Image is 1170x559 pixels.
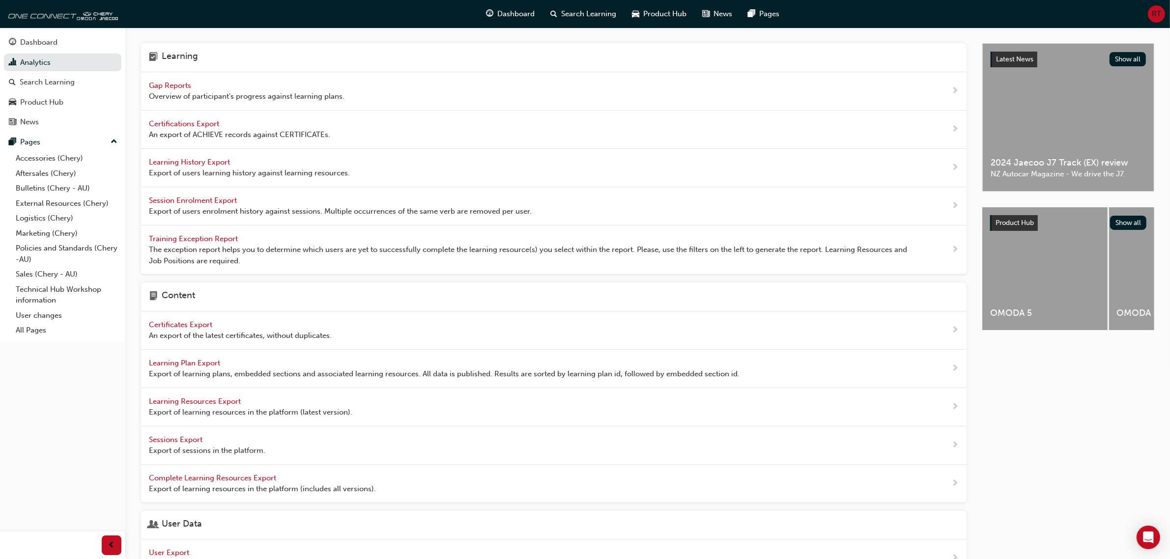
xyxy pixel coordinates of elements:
a: Certificates Export An export of the latest certificates, without duplicates.next-icon [141,311,967,350]
span: next-icon [951,324,959,336]
span: An export of ACHIEVE records against CERTIFICATEs. [149,129,330,140]
button: Show all [1110,52,1146,66]
a: Sales (Chery - AU) [12,267,121,282]
a: Logistics (Chery) [12,211,121,226]
a: Training Exception Report The exception report helps you to determine which users are yet to succ... [141,225,967,275]
span: NZ Autocar Magazine - We drive the J7. [991,168,1146,180]
a: Bulletins (Chery - AU) [12,181,121,196]
a: News [4,113,121,131]
span: Export of users enrolment history against sessions. Multiple occurrences of the same verb are rem... [149,206,532,217]
img: oneconnect [5,4,118,24]
a: Policies and Standards (Chery -AU) [12,241,121,267]
a: pages-iconPages [741,4,788,24]
span: Gap Reports [149,81,193,90]
span: next-icon [951,200,959,212]
span: Product Hub [644,8,687,20]
a: guage-iconDashboard [479,4,543,24]
span: Certificates Export [149,320,214,329]
span: next-icon [951,401,959,413]
span: Learning History Export [149,158,232,167]
span: next-icon [951,85,959,97]
span: next-icon [951,477,959,490]
a: Complete Learning Resources Export Export of learning resources in the platform (includes all ver... [141,465,967,503]
a: Product Hub [4,93,121,112]
span: page-icon [149,290,158,303]
a: Certifications Export An export of ACHIEVE records against CERTIFICATEs.next-icon [141,111,967,149]
span: The exception report helps you to determine which users are yet to successfully complete the lear... [149,244,920,266]
span: up-icon [111,136,117,148]
span: car-icon [632,8,640,20]
button: DashboardAnalyticsSearch LearningProduct HubNews [4,31,121,133]
span: Product Hub [996,219,1034,227]
span: Learning Resources Export [149,397,243,406]
a: Session Enrolment Export Export of users enrolment history against sessions. Multiple occurrences... [141,187,967,225]
a: Gap Reports Overview of participant's progress against learning plans.next-icon [141,72,967,111]
a: Learning Plan Export Export of learning plans, embedded sections and associated learning resource... [141,350,967,388]
h4: Content [162,290,195,303]
a: Product HubShow all [990,215,1146,231]
span: next-icon [951,363,959,375]
span: car-icon [9,98,16,107]
div: Open Intercom Messenger [1137,526,1160,549]
span: next-icon [951,123,959,136]
span: Export of users learning history against learning resources. [149,168,350,179]
span: User Export [149,548,191,557]
span: pages-icon [748,8,756,20]
button: Show all [1110,216,1147,230]
span: next-icon [951,162,959,174]
a: Latest NewsShow all [991,52,1146,67]
span: OMODA 5 [990,307,1100,319]
span: Training Exception Report [149,234,240,243]
span: RT [1152,8,1161,20]
span: 2024 Jaecoo J7 Track (EX) review [991,157,1146,168]
span: news-icon [9,118,16,127]
span: search-icon [551,8,558,20]
span: Overview of participant's progress against learning plans. [149,91,344,102]
a: Analytics [4,54,121,72]
a: car-iconProduct Hub [625,4,695,24]
span: Search Learning [562,8,617,20]
span: Complete Learning Resources Export [149,474,278,482]
span: Export of learning plans, embedded sections and associated learning resources. All data is publis... [149,368,740,380]
button: Pages [4,133,121,151]
div: Pages [20,137,40,148]
span: next-icon [951,244,959,256]
a: Search Learning [4,73,121,91]
span: news-icon [703,8,710,20]
span: guage-icon [486,8,494,20]
a: news-iconNews [695,4,741,24]
a: search-iconSearch Learning [543,4,625,24]
span: learning-icon [149,51,158,64]
div: Dashboard [20,37,57,48]
span: Export of learning resources in the platform (includes all versions). [149,483,376,495]
a: Latest NewsShow all2024 Jaecoo J7 Track (EX) reviewNZ Autocar Magazine - We drive the J7. [982,43,1154,192]
span: pages-icon [9,138,16,147]
a: External Resources (Chery) [12,196,121,211]
span: News [714,8,733,20]
a: OMODA 5 [982,207,1108,330]
a: Learning Resources Export Export of learning resources in the platform (latest version).next-icon [141,388,967,426]
a: Aftersales (Chery) [12,166,121,181]
a: Technical Hub Workshop information [12,282,121,308]
span: Pages [760,8,780,20]
button: RT [1148,5,1165,23]
div: Product Hub [20,97,63,108]
div: News [20,116,39,128]
a: All Pages [12,323,121,338]
span: Session Enrolment Export [149,196,239,205]
a: Marketing (Chery) [12,226,121,241]
h4: Learning [162,51,198,64]
div: Search Learning [20,77,75,88]
span: user-icon [149,519,158,531]
span: Export of learning resources in the platform (latest version). [149,407,352,418]
a: Sessions Export Export of sessions in the platform.next-icon [141,426,967,465]
span: guage-icon [9,38,16,47]
span: next-icon [951,439,959,451]
span: chart-icon [9,58,16,67]
span: search-icon [9,78,16,87]
h4: User Data [162,519,202,531]
span: An export of the latest certificates, without duplicates. [149,330,332,341]
span: prev-icon [108,539,115,552]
